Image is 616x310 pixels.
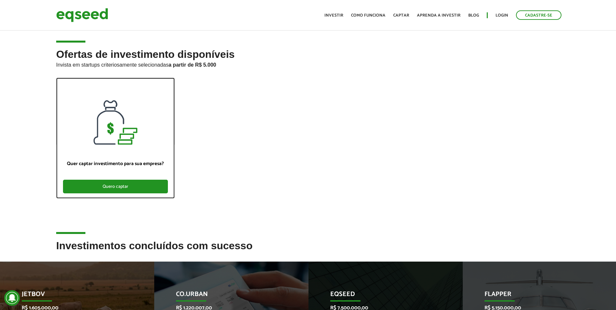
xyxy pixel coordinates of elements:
a: Login [496,13,508,18]
a: Captar [393,13,409,18]
h2: Ofertas de investimento disponíveis [56,49,560,78]
p: Quer captar investimento para sua empresa? [63,161,168,167]
p: JetBov [22,291,123,302]
p: Co.Urban [176,291,277,302]
a: Blog [468,13,479,18]
img: EqSeed [56,6,108,24]
p: Invista em startups criteriosamente selecionadas [56,60,560,68]
a: Cadastre-se [516,10,561,20]
h2: Investimentos concluídos com sucesso [56,240,560,261]
p: Flapper [484,291,586,302]
div: Quero captar [63,180,168,193]
p: EqSeed [330,291,432,302]
a: Quer captar investimento para sua empresa? Quero captar [56,78,175,199]
a: Como funciona [351,13,385,18]
a: Aprenda a investir [417,13,460,18]
strong: a partir de R$ 5.000 [169,62,216,68]
a: Investir [324,13,343,18]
